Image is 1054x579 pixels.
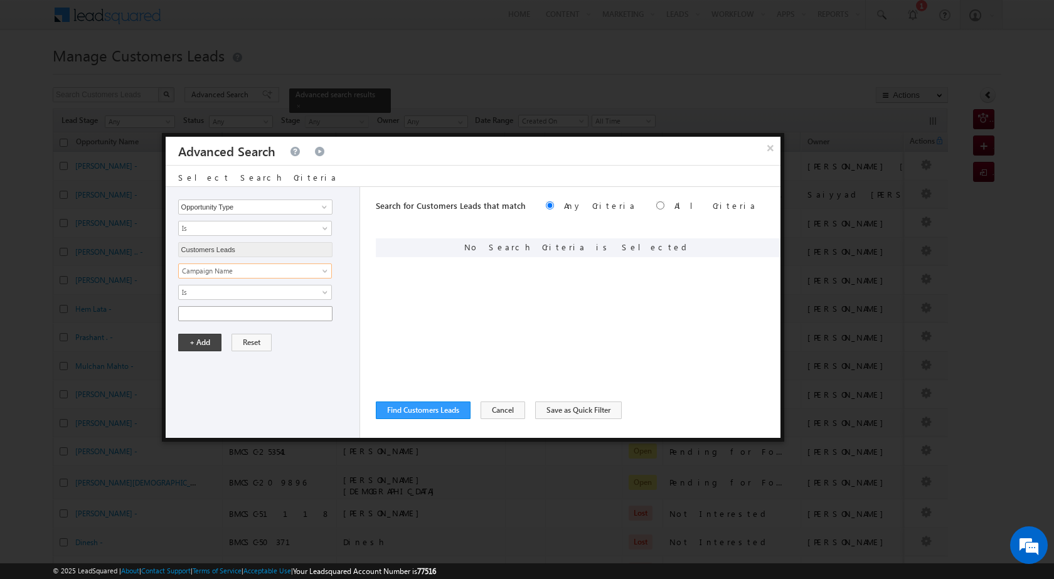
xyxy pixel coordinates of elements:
[178,221,332,236] a: Is
[674,200,757,211] label: All Criteria
[171,386,228,403] em: Start Chat
[481,401,525,419] button: Cancel
[178,242,333,257] input: Type to Search
[243,566,291,575] a: Acceptable Use
[141,566,191,575] a: Contact Support
[178,285,332,300] a: Is
[179,265,315,277] span: Campaign Name
[178,137,275,165] h3: Advanced Search
[16,116,229,376] textarea: Type your message and hit 'Enter'
[53,565,436,577] span: © 2025 LeadSquared | | | | |
[376,238,780,257] div: No Search Criteria is Selected
[760,137,780,159] button: ×
[193,566,242,575] a: Terms of Service
[178,334,221,351] button: + Add
[179,287,315,298] span: Is
[293,566,436,576] span: Your Leadsquared Account Number is
[179,223,315,234] span: Is
[121,566,139,575] a: About
[178,199,333,215] input: Type to Search
[178,172,338,183] span: Select Search Criteria
[417,566,436,576] span: 77516
[376,200,526,211] span: Search for Customers Leads that match
[65,66,211,82] div: Chat with us now
[178,263,332,279] a: Campaign Name
[206,6,236,36] div: Minimize live chat window
[564,200,636,211] label: Any Criteria
[376,401,471,419] button: Find Customers Leads
[315,201,331,213] a: Show All Items
[232,334,272,351] button: Reset
[21,66,53,82] img: d_60004797649_company_0_60004797649
[535,401,622,419] button: Save as Quick Filter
